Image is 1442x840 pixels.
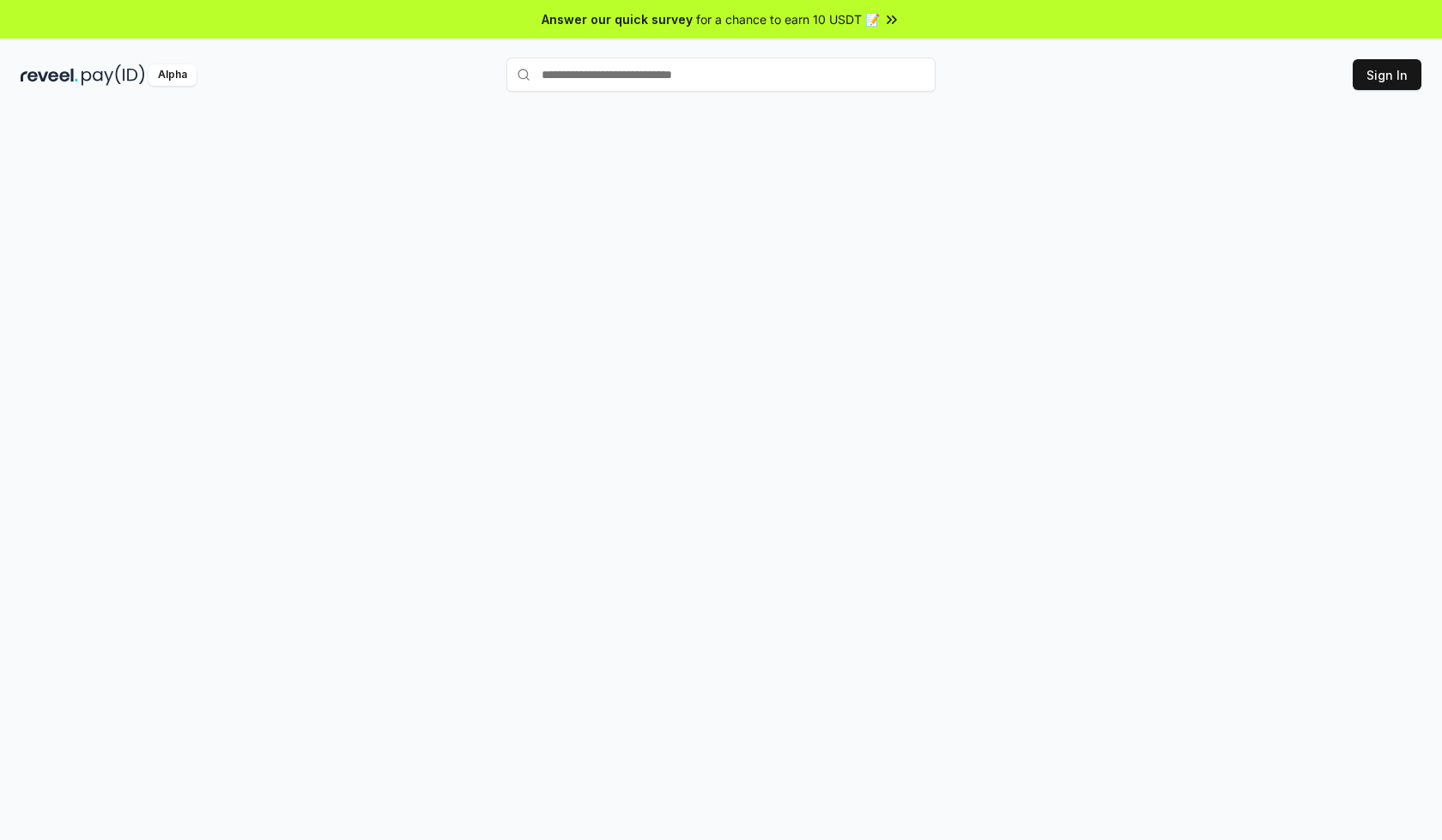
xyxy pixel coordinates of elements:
[542,10,693,28] span: Answer our quick survey
[1353,59,1421,90] button: Sign In
[82,64,145,86] img: pay_id
[148,64,197,86] div: Alpha
[21,64,78,86] img: reveel_dark
[696,10,880,28] span: for a chance to earn 10 USDT 📝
